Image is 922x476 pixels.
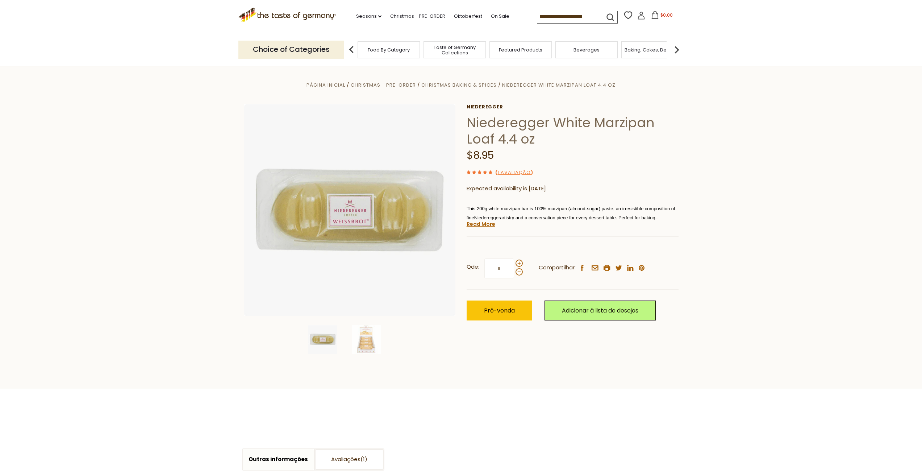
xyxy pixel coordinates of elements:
a: Niederegger White Marzipan Loaf 4.4 oz [502,82,616,88]
img: Niederegger White Marzipan Loaf 4.4 oz [308,325,337,354]
a: Featured Products [499,47,542,53]
p: Expected availability is [DATE] [467,184,679,193]
h1: Niederegger White Marzipan Loaf 4.4 oz [467,115,679,147]
a: Niederegger [467,104,679,110]
a: Oktoberfest [454,12,482,20]
button: Pré-venda [467,301,532,320]
input: Qde: [484,258,514,278]
a: Outras informações [243,449,314,470]
span: Niederegger [474,215,500,220]
a: Read More [467,220,495,228]
button: $0.00 [647,11,677,22]
span: $0.00 [660,12,673,18]
a: Taste of Germany Collections [426,45,484,55]
span: Compartilhar: [539,263,576,272]
a: On Sale [491,12,509,20]
a: Food By Category [368,47,410,53]
a: Seasons [356,12,381,20]
a: Christmas - PRE-ORDER [390,12,445,20]
a: 1 avaliação [497,169,531,177]
span: ( ) [495,169,533,176]
a: Adicionar à lista de desejos [545,301,656,320]
img: next arrow [669,42,684,57]
p: Choice of Categories [238,41,344,58]
a: Baking, Cakes, Desserts [625,47,681,53]
img: previous arrow [344,42,359,57]
a: Christmas Baking & Spices [421,82,497,88]
img: Niederegger White Marzipan Loaf 4.4 oz [352,325,381,354]
a: Beverages [573,47,600,53]
strong: Qde: [467,262,479,272]
span: This 200g white marzipan bar is 100% marzipan (almond-sugar) paste, an irresistible composition o... [467,206,675,220]
a: Página inicial [306,82,345,88]
a: Avaliações [315,449,384,470]
img: Niederegger White Marzipan Loaf 4.4 oz [244,104,456,316]
span: Pré-venda [484,306,515,315]
a: Christmas - PRE-ORDER [351,82,416,88]
span: $8.95 [467,148,494,162]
